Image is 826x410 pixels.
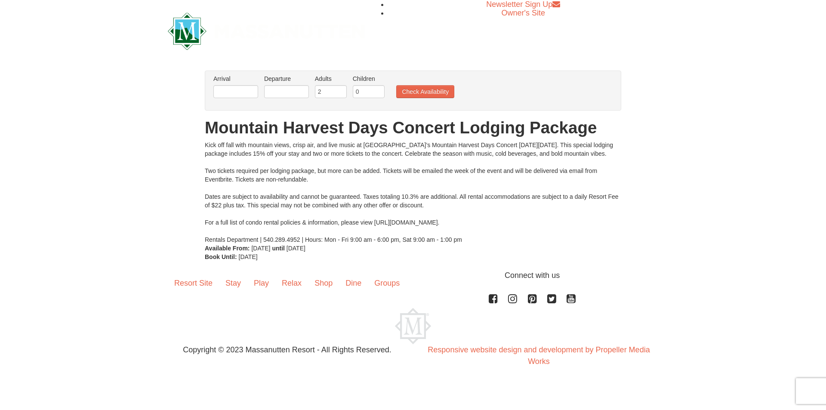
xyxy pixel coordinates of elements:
span: [DATE] [239,253,258,260]
label: Departure [264,74,309,83]
span: [DATE] [251,245,270,252]
span: [DATE] [287,245,305,252]
a: Shop [308,270,339,296]
a: Resort Site [168,270,219,296]
a: Groups [368,270,406,296]
div: Kick off fall with mountain views, crisp air, and live music at [GEOGRAPHIC_DATA]’s Mountain Harv... [205,141,621,244]
p: Connect with us [168,270,658,281]
strong: until [272,245,285,252]
img: Massanutten Resort Logo [395,308,431,344]
img: Massanutten Resort Logo [168,12,365,50]
strong: Available From: [205,245,250,252]
a: Owner's Site [502,9,545,17]
p: Copyright © 2023 Massanutten Resort - All Rights Reserved. [161,344,413,356]
a: Massanutten Resort [168,20,365,40]
a: Responsive website design and development by Propeller Media Works [428,345,650,366]
a: Stay [219,270,247,296]
a: Dine [339,270,368,296]
label: Arrival [213,74,258,83]
a: Play [247,270,275,296]
h1: Mountain Harvest Days Concert Lodging Package [205,119,621,136]
button: Check Availability [396,85,454,98]
label: Adults [315,74,347,83]
strong: Book Until: [205,253,237,260]
a: Relax [275,270,308,296]
label: Children [353,74,385,83]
